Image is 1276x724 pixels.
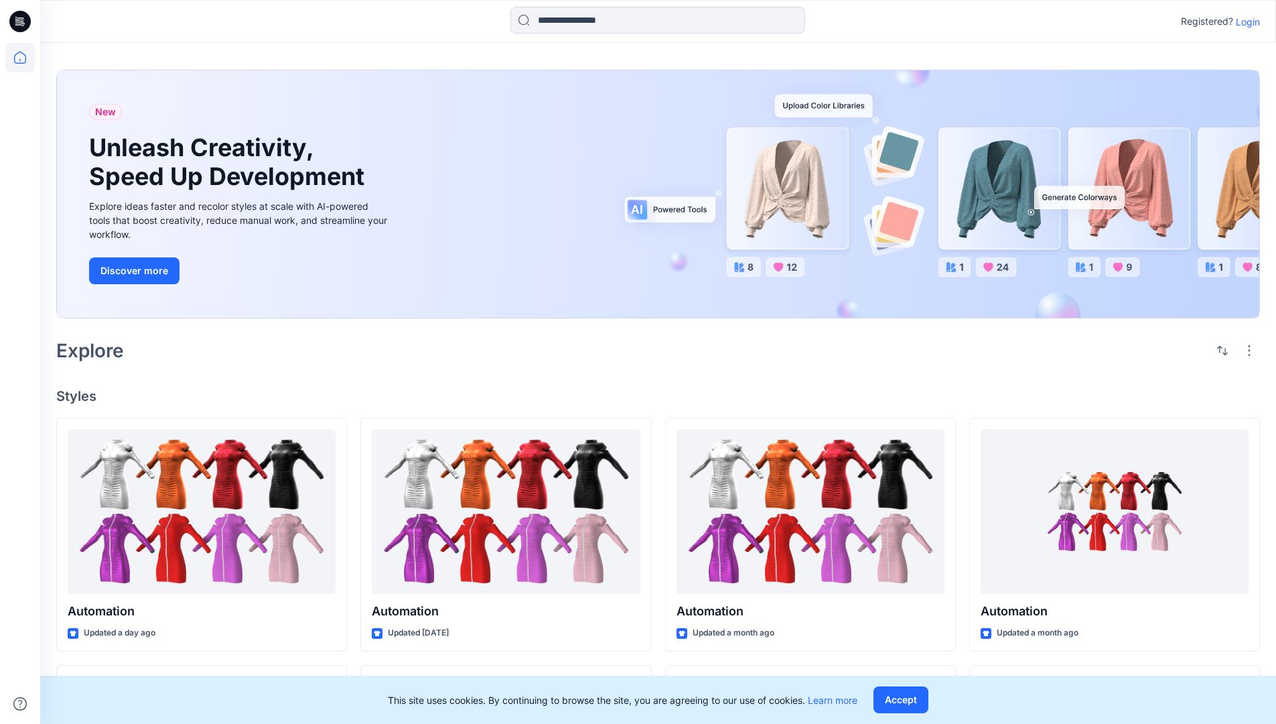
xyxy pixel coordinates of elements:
[372,602,640,621] p: Automation
[997,626,1078,640] p: Updated a month ago
[89,133,370,191] h1: Unleash Creativity, Speed Up Development
[808,695,857,706] a: Learn more
[89,257,180,284] button: Discover more
[95,104,116,120] span: New
[388,626,449,640] p: Updated [DATE]
[1236,15,1260,29] p: Login
[677,429,944,595] a: Automation
[89,199,391,241] div: Explore ideas faster and recolor styles at scale with AI-powered tools that boost creativity, red...
[56,340,124,361] h2: Explore
[68,429,336,595] a: Automation
[981,602,1249,621] p: Automation
[693,626,774,640] p: Updated a month ago
[89,257,391,284] a: Discover more
[372,429,640,595] a: Automation
[873,686,928,713] button: Accept
[84,626,155,640] p: Updated a day ago
[388,693,857,707] p: This site uses cookies. By continuing to browse the site, you are agreeing to our use of cookies.
[56,388,1260,404] h4: Styles
[677,602,944,621] p: Automation
[68,602,336,621] p: Automation
[1181,13,1233,29] p: Registered?
[981,429,1249,595] a: Automation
